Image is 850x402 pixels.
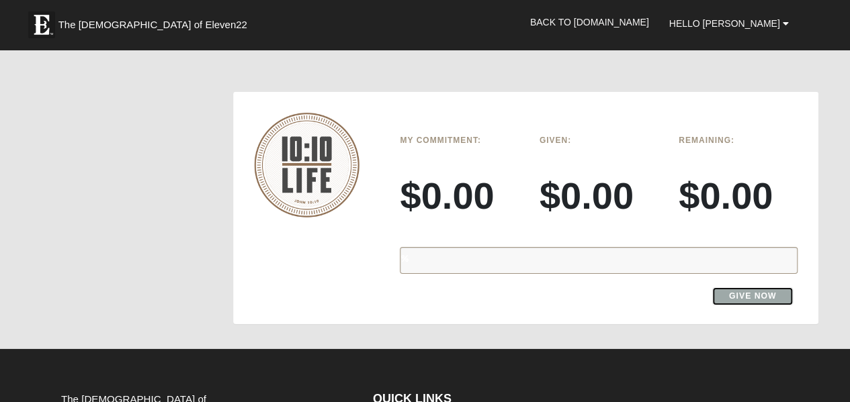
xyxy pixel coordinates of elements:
[669,18,780,29] span: Hello [PERSON_NAME]
[400,136,519,145] h6: My Commitment:
[58,18,247,32] span: The [DEMOGRAPHIC_DATA] of Eleven22
[520,5,659,39] a: Back to [DOMAIN_NAME]
[659,7,799,40] a: Hello [PERSON_NAME]
[22,5,290,38] a: The [DEMOGRAPHIC_DATA] of Eleven22
[679,136,798,145] h6: Remaining:
[254,113,359,218] img: 10-10-Life-logo-round-no-scripture.png
[540,136,658,145] h6: Given:
[400,173,519,218] h3: $0.00
[679,173,798,218] h3: $0.00
[540,173,658,218] h3: $0.00
[712,287,794,305] a: Give Now
[28,11,55,38] img: Eleven22 logo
